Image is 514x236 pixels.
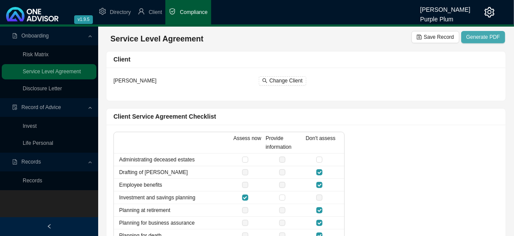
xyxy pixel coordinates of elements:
div: Investment and savings planning [119,193,229,202]
span: search [262,78,267,83]
div: Planning for business assurance [119,219,229,227]
span: left [47,224,52,229]
span: Generate PDF [466,33,500,41]
div: Purple Plum [420,12,470,21]
a: Invest [23,123,37,129]
a: Disclosure Letter [23,86,62,92]
div: Drafting of [PERSON_NAME] [119,168,229,177]
span: safety [169,8,176,15]
span: Record of Advice [21,104,61,110]
span: Onboarding [21,33,49,39]
span: file-done [12,105,17,110]
div: Employee benefits [119,181,229,189]
a: Life Personal [23,140,53,146]
div: Client Service Agreement Checklist [113,112,499,122]
span: Records [21,159,41,165]
span: setting [484,7,495,17]
div: Planning at retirement [119,206,229,215]
button: Change Client [259,76,306,86]
a: Records [23,178,42,184]
a: Risk Matrix [23,51,48,58]
span: Change Client [269,76,302,85]
div: [PERSON_NAME] [420,2,470,12]
span: Compliance [180,9,207,15]
span: v1.9.5 [74,15,93,24]
div: Administrating deceased estates [119,155,229,164]
button: Save Record [411,31,459,43]
span: Client [149,9,162,15]
div: Client [113,55,499,65]
span: file-pdf [12,33,17,38]
img: 2df55531c6924b55f21c4cf5d4484680-logo-light.svg [6,7,58,21]
button: Generate PDF [461,31,505,43]
span: Service Level Agreement [110,34,203,43]
span: Directory [110,9,131,15]
span: [PERSON_NAME] [113,78,157,84]
span: file-pdf [12,159,17,164]
a: Service Level Agreement [23,68,81,75]
span: user [138,8,145,15]
div: Don't assess [302,134,339,151]
span: save [417,34,422,40]
span: Save Record [424,33,454,41]
div: Provide information [266,134,302,151]
div: Assess now [229,134,266,151]
span: setting [99,8,106,15]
